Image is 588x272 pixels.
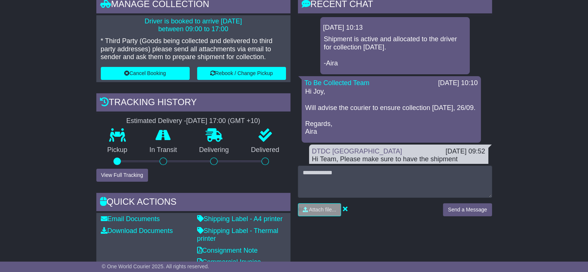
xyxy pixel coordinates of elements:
p: Delivered [240,146,290,154]
div: [DATE] 17:00 (GMT +10) [186,117,260,125]
button: Rebook / Change Pickup [197,67,286,80]
p: Delivering [188,146,240,154]
a: Shipping Label - A4 printer [197,215,283,223]
div: Estimated Delivery - [96,117,290,125]
button: Cancel Booking [101,67,190,80]
a: Shipping Label - Thermal printer [197,227,279,243]
button: View Full Tracking [96,169,148,182]
a: Commercial Invoice [197,258,261,266]
p: Pickup [96,146,139,154]
a: Download Documents [101,227,173,234]
button: Send a Message [443,203,492,216]
div: [DATE] 10:10 [438,79,478,87]
a: Consignment Note [197,247,258,254]
a: To Be Collected Team [305,79,370,87]
div: [DATE] 10:13 [323,24,467,32]
p: Hi Joy, Will advise the courier to ensure collection [DATE], 26/09. Regards, Aira [305,88,477,136]
p: Shipment is active and allocated to the driver for collection [DATE]. -Aira [324,35,466,67]
span: © One World Courier 2025. All rights reserved. [102,263,209,269]
p: * Third Party (Goods being collected and delivered to third party addresses) please send all atta... [101,37,286,61]
a: Email Documents [101,215,160,223]
a: DTDC [GEOGRAPHIC_DATA] [312,148,402,155]
p: In Transit [138,146,188,154]
div: [DATE] 09:52 [446,148,485,156]
p: Driver is booked to arrive [DATE] between 09:00 to 17:00 [101,17,286,33]
div: Quick Actions [96,193,290,213]
div: Tracking history [96,93,290,113]
div: Hi Team, Please make sure to have the shipment collected [DATE]. Thank you, [PERSON_NAME] [312,155,485,171]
